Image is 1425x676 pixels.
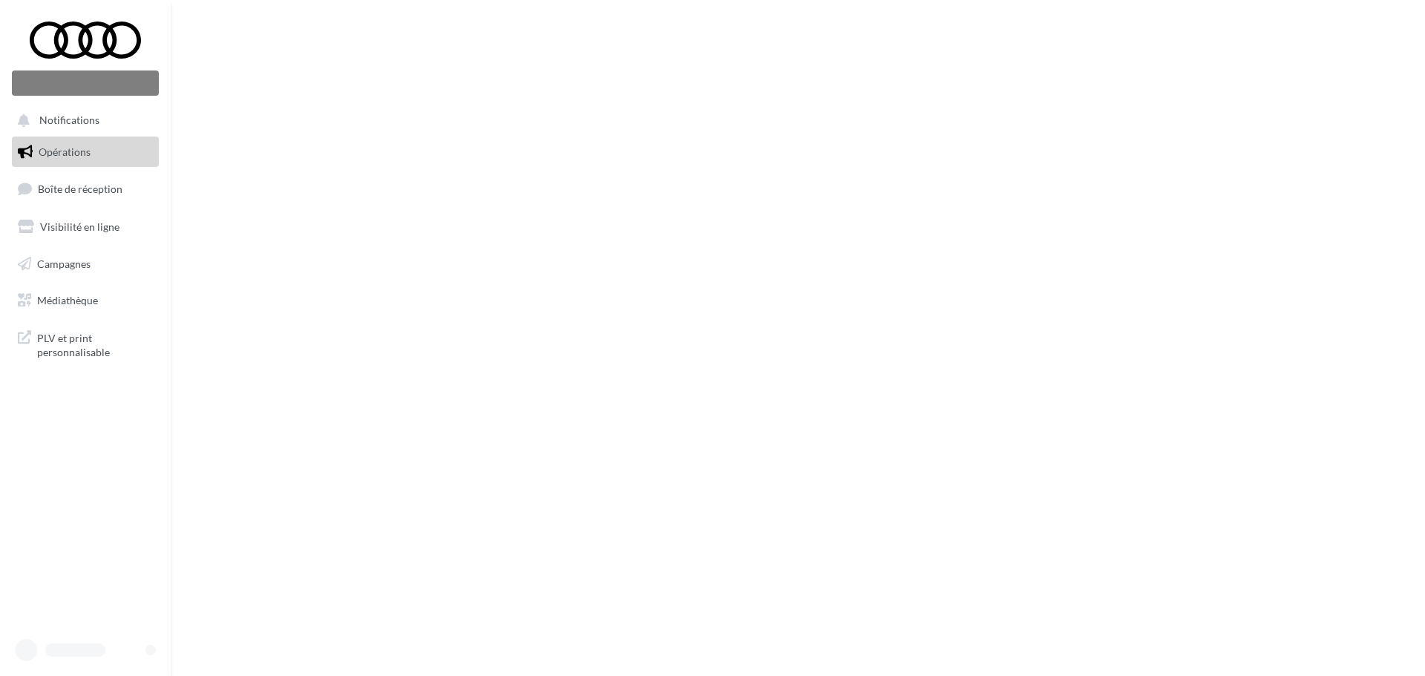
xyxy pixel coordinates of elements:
span: Campagnes [37,257,91,269]
a: PLV et print personnalisable [9,322,162,366]
span: Visibilité en ligne [40,220,119,233]
a: Visibilité en ligne [9,211,162,243]
a: Boîte de réception [9,173,162,205]
a: Médiathèque [9,285,162,316]
div: Nouvelle campagne [12,70,159,96]
span: Médiathèque [37,294,98,306]
span: Opérations [39,145,91,158]
span: Notifications [39,114,99,127]
span: PLV et print personnalisable [37,328,153,360]
span: Boîte de réception [38,183,122,195]
a: Campagnes [9,249,162,280]
a: Opérations [9,137,162,168]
